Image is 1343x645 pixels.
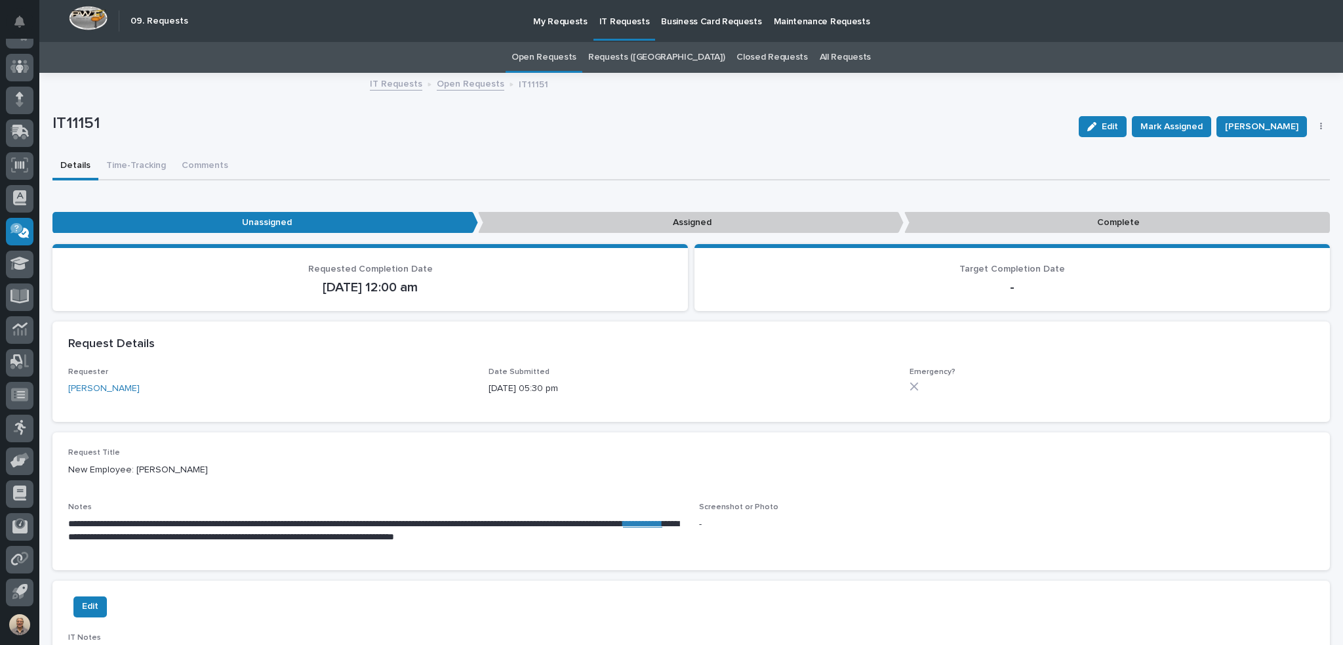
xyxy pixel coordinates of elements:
p: [DATE] 05:30 pm [489,382,893,396]
p: New Employee: [PERSON_NAME] [68,463,1314,477]
span: Notes [68,503,92,511]
span: Target Completion Date [959,264,1065,274]
span: Screenshot or Photo [699,503,778,511]
p: [DATE] 12:00 am [68,280,672,295]
a: Closed Requests [736,42,807,73]
span: Date Submitted [489,368,550,376]
a: All Requests [820,42,871,73]
span: Edit [82,598,98,614]
h2: Request Details [68,337,155,352]
a: Requests ([GEOGRAPHIC_DATA]) [588,42,725,73]
button: Notifications [6,8,33,35]
p: Assigned [478,212,904,234]
span: IT Notes [68,634,101,642]
a: [PERSON_NAME] [68,382,140,396]
button: Edit [73,596,107,617]
button: [PERSON_NAME] [1216,116,1307,137]
p: - [699,518,1314,531]
span: Emergency? [910,368,955,376]
p: IT11151 [52,114,1068,133]
button: Mark Assigned [1132,116,1211,137]
button: Details [52,153,98,180]
span: Edit [1102,121,1118,133]
span: Request Title [68,449,120,457]
p: Complete [904,212,1330,234]
span: Requester [68,368,108,376]
p: IT11151 [519,76,548,91]
span: [PERSON_NAME] [1225,119,1298,135]
p: Unassigned [52,212,478,234]
span: Requested Completion Date [308,264,433,274]
a: Open Requests [437,75,504,91]
button: Time-Tracking [98,153,174,180]
a: Open Requests [511,42,576,73]
button: Edit [1079,116,1127,137]
h2: 09. Requests [130,16,188,27]
img: Workspace Logo [69,6,108,30]
a: IT Requests [370,75,422,91]
button: Comments [174,153,236,180]
p: - [710,280,1314,295]
span: Mark Assigned [1140,119,1203,135]
button: users-avatar [6,611,33,638]
div: Notifications [16,16,33,37]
